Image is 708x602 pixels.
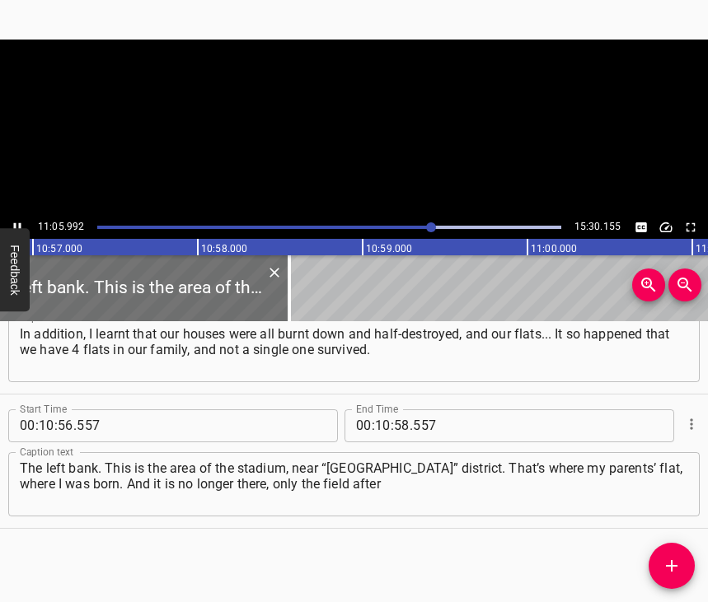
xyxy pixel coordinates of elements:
span: . [410,409,413,442]
button: Add Cue [649,543,695,589]
input: 00 [20,409,35,442]
text: 10:57.000 [36,243,82,254]
div: Cue Options [681,403,700,446]
button: Delete [264,262,285,283]
button: Cue Options [681,413,702,435]
input: 58 [394,409,410,442]
span: Current Time [38,221,84,232]
span: : [54,409,58,442]
textarea: The left bank. This is the area of the stadium, near “[GEOGRAPHIC_DATA]” district. That’s where m... [20,460,688,507]
text: 11:00.000 [531,243,577,254]
button: Zoom In [632,268,665,301]
textarea: In addition, I learnt that our houses were all burnt down and half-destroyed, and our flats... It... [20,326,688,373]
input: 557 [77,409,227,442]
text: 10:59.000 [366,243,412,254]
span: : [391,409,394,442]
div: Delete Cue [264,262,283,283]
input: 00 [356,409,372,442]
input: 10 [39,409,54,442]
text: 10:58.000 [201,243,247,254]
span: 15:30.155 [574,221,621,232]
button: Change Playback Speed [655,217,677,238]
button: Play/Pause [7,217,28,238]
input: 56 [58,409,73,442]
div: Play progress [97,226,560,229]
div: Playback Speed [655,217,677,238]
button: Toggle captions [631,217,652,238]
input: 557 [413,409,564,442]
span: : [372,409,375,442]
button: Zoom Out [668,268,701,301]
button: Toggle fullscreen [680,217,701,238]
input: 10 [375,409,391,442]
span: . [73,409,77,442]
span: : [35,409,39,442]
